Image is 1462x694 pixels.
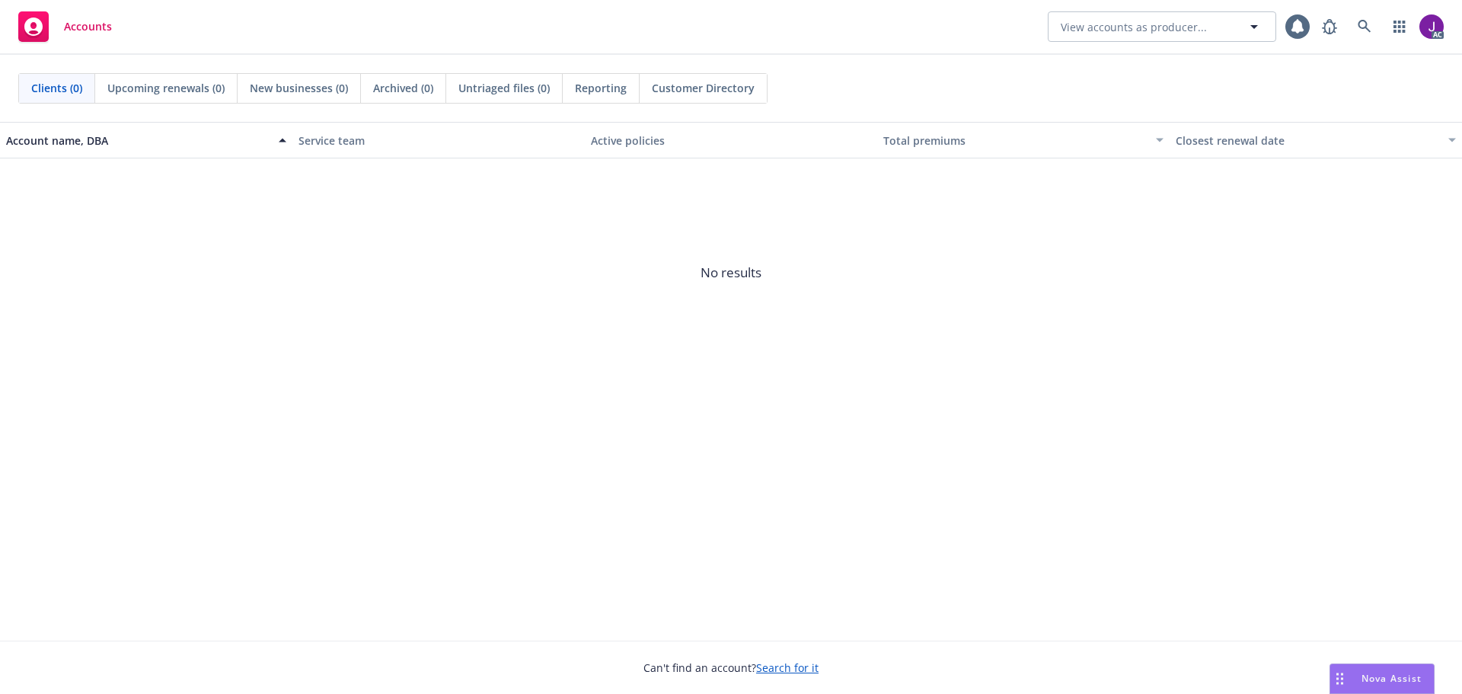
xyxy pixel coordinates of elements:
span: Clients (0) [31,80,82,96]
button: View accounts as producer... [1048,11,1276,42]
button: Nova Assist [1330,664,1435,694]
span: Upcoming renewals (0) [107,80,225,96]
span: New businesses (0) [250,80,348,96]
button: Total premiums [877,122,1170,158]
a: Switch app [1384,11,1415,42]
span: Can't find an account? [643,660,819,676]
span: Untriaged files (0) [458,80,550,96]
span: Nova Assist [1361,672,1422,685]
div: Service team [298,133,579,149]
span: Archived (0) [373,80,433,96]
img: photo [1419,14,1444,39]
a: Search [1349,11,1380,42]
a: Accounts [12,5,118,48]
span: View accounts as producer... [1061,19,1207,35]
div: Drag to move [1330,664,1349,693]
span: Reporting [575,80,627,96]
a: Report a Bug [1314,11,1345,42]
button: Active policies [585,122,877,158]
button: Closest renewal date [1170,122,1462,158]
button: Service team [292,122,585,158]
div: Total premiums [883,133,1147,149]
span: Customer Directory [652,80,755,96]
div: Active policies [591,133,871,149]
a: Search for it [756,660,819,675]
div: Account name, DBA [6,133,270,149]
span: Accounts [64,21,112,33]
div: Closest renewal date [1176,133,1439,149]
